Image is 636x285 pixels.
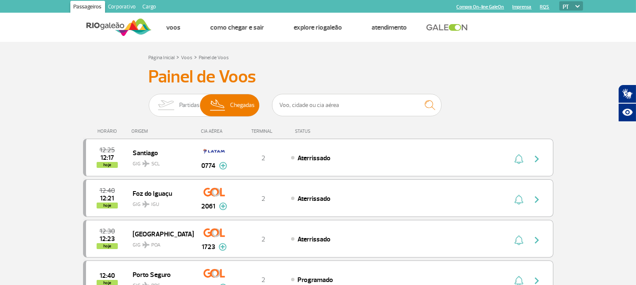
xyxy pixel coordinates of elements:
[202,242,215,252] span: 1723
[206,94,231,116] img: slider-desembarque
[199,55,229,61] a: Painel de Voos
[97,243,118,249] span: hoje
[177,52,180,62] a: >
[219,203,227,210] img: mais-info-painel-voo.svg
[618,85,636,103] button: Abrir tradutor de língua de sinais.
[149,66,488,88] h3: Painel de Voos
[514,154,523,164] img: sino-painel-voo.svg
[133,147,187,158] span: Santiago
[618,85,636,122] div: Plugin de acessibilidade da Hand Talk.
[133,196,187,208] span: GIG
[230,94,255,116] span: Chegadas
[100,195,114,201] span: 2025-09-27 12:21:00
[261,276,265,284] span: 2
[142,160,150,167] img: destiny_airplane.svg
[514,235,523,245] img: sino-painel-voo.svg
[142,201,150,208] img: destiny_airplane.svg
[100,155,114,161] span: 2025-09-27 12:17:11
[105,1,139,14] a: Corporativo
[193,129,236,134] div: CIA AÉREA
[297,276,333,284] span: Programado
[181,55,193,61] a: Voos
[219,243,227,251] img: mais-info-painel-voo.svg
[149,55,175,61] a: Página Inicial
[133,269,187,280] span: Porto Seguro
[131,129,193,134] div: ORIGEM
[100,236,115,242] span: 2025-09-27 12:23:00
[372,23,407,32] a: Atendimento
[272,94,442,116] input: Voo, cidade ou cia aérea
[618,103,636,122] button: Abrir recursos assistivos.
[261,235,265,244] span: 2
[457,4,504,10] a: Compra On-line GaleOn
[97,162,118,168] span: hoje
[291,129,360,134] div: STATUS
[261,154,265,162] span: 2
[540,4,550,10] a: RQS
[133,188,187,199] span: Foz do Iguaçu
[179,94,200,116] span: Partidas
[86,129,132,134] div: HORÁRIO
[142,241,150,248] img: destiny_airplane.svg
[194,52,197,62] a: >
[70,1,105,14] a: Passageiros
[151,160,160,168] span: SCL
[151,201,159,208] span: IGU
[532,154,542,164] img: seta-direita-painel-voo.svg
[202,161,216,171] span: 0774
[100,273,115,279] span: 2025-09-27 12:40:00
[133,228,187,239] span: [GEOGRAPHIC_DATA]
[202,201,216,211] span: 2061
[532,235,542,245] img: seta-direita-painel-voo.svg
[133,237,187,249] span: GIG
[514,195,523,205] img: sino-painel-voo.svg
[261,195,265,203] span: 2
[139,1,160,14] a: Cargo
[219,162,227,170] img: mais-info-painel-voo.svg
[297,195,330,203] span: Aterrissado
[100,188,115,194] span: 2025-09-27 12:40:00
[297,154,330,162] span: Aterrissado
[532,195,542,205] img: seta-direita-painel-voo.svg
[167,23,181,32] a: Voos
[100,147,115,153] span: 2025-09-27 12:25:00
[100,228,115,234] span: 2025-09-27 12:30:00
[97,203,118,208] span: hoje
[133,156,187,168] span: GIG
[294,23,342,32] a: Explore RIOgaleão
[151,241,161,249] span: POA
[297,235,330,244] span: Aterrissado
[211,23,264,32] a: Como chegar e sair
[513,4,532,10] a: Imprensa
[153,94,179,116] img: slider-embarque
[236,129,291,134] div: TERMINAL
